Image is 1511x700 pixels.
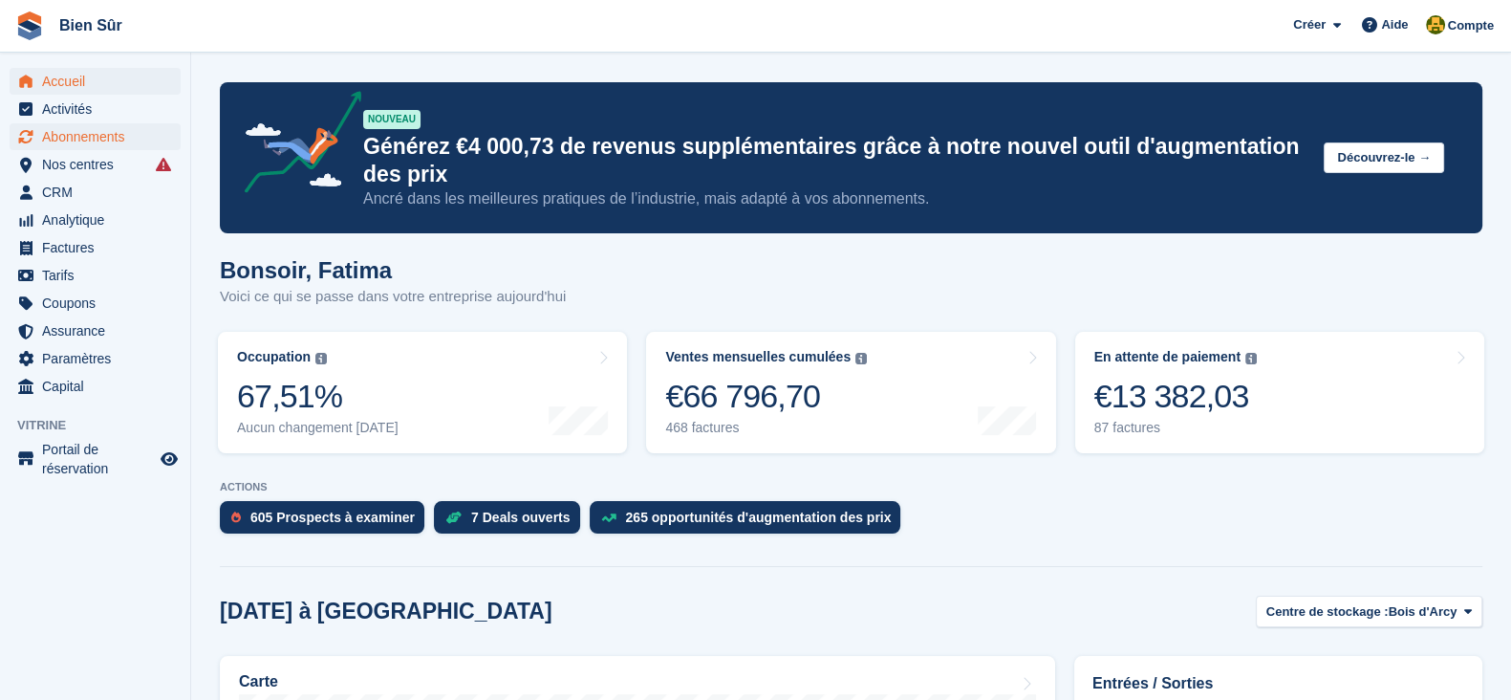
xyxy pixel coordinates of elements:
[1266,602,1389,622] span: Centre de stockage :
[220,481,1482,493] p: ACTIONS
[42,290,157,317] span: Coupons
[1075,332,1484,453] a: En attente de paiement €13 382,03 87 factures
[239,673,278,690] h2: Carte
[1324,142,1444,174] button: Découvrez-le →
[1381,15,1408,34] span: Aide
[237,349,311,365] div: Occupation
[1094,377,1257,416] div: €13 382,03
[42,317,157,344] span: Assurance
[1448,16,1494,35] span: Compte
[10,290,181,317] a: menu
[52,10,130,41] a: Bien Sûr
[237,377,399,416] div: 67,51%
[10,123,181,150] a: menu
[590,501,911,543] a: 265 opportunités d'augmentation des prix
[42,207,157,233] span: Analytique
[42,262,157,289] span: Tarifs
[1256,596,1482,627] button: Centre de stockage : Bois d'Arcy
[231,512,241,523] img: prospect-51fa495bee0391a8d652442698ab0144808aea92771e9ea1ae160a38d050c398.svg
[1092,672,1464,695] h2: Entrées / Sorties
[363,188,1308,209] p: Ancré dans les meilleures pratiques de l’industrie, mais adapté à vos abonnements.
[17,416,190,435] span: Vitrine
[218,332,627,453] a: Occupation 67,51% Aucun changement [DATE]
[10,68,181,95] a: menu
[646,332,1055,453] a: Ventes mensuelles cumulées €66 796,70 468 factures
[471,510,571,525] div: 7 Deals ouverts
[1293,15,1326,34] span: Créer
[10,373,181,400] a: menu
[220,501,434,543] a: 605 Prospects à examiner
[10,317,181,344] a: menu
[220,599,552,624] h2: [DATE] à [GEOGRAPHIC_DATA]
[363,133,1308,188] p: Générez €4 000,73 de revenus supplémentaires grâce à notre nouvel outil d'augmentation des prix
[855,353,867,364] img: icon-info-grey-7440780725fd019a000dd9b08b2336e03edf1995a4989e88bcd33f0948082b44.svg
[601,514,616,522] img: price_increase_opportunities-93ffe204e8149a01c8c9dc8f82e8f89637d9d84a8eef4429ea346261dce0b2c0.svg
[158,448,181,470] a: Boutique d'aperçu
[626,510,892,525] div: 265 opportunités d'augmentation des prix
[42,179,157,206] span: CRM
[10,179,181,206] a: menu
[42,123,157,150] span: Abonnements
[10,440,181,478] a: menu
[220,257,566,283] h1: Bonsoir, Fatima
[42,345,157,372] span: Paramètres
[10,345,181,372] a: menu
[1245,353,1257,364] img: icon-info-grey-7440780725fd019a000dd9b08b2336e03edf1995a4989e88bcd33f0948082b44.svg
[315,353,327,364] img: icon-info-grey-7440780725fd019a000dd9b08b2336e03edf1995a4989e88bcd33f0948082b44.svg
[220,286,566,308] p: Voici ce qui se passe dans votre entreprise aujourd'hui
[10,234,181,261] a: menu
[1426,15,1445,34] img: Fatima Kelaaoui
[10,207,181,233] a: menu
[1389,602,1457,622] span: Bois d'Arcy
[434,501,590,543] a: 7 Deals ouverts
[42,373,157,400] span: Capital
[42,96,157,122] span: Activités
[156,157,171,172] i: Des échecs de synchronisation des entrées intelligentes se sont produits
[42,151,157,178] span: Nos centres
[42,234,157,261] span: Factures
[10,151,181,178] a: menu
[42,68,157,95] span: Accueil
[15,11,44,40] img: stora-icon-8386f47178a22dfd0bd8f6a31ec36ba5ce8667c1dd55bd0f319d3a0aa187defe.svg
[42,440,157,478] span: Portail de réservation
[665,377,867,416] div: €66 796,70
[250,510,415,525] div: 605 Prospects à examiner
[237,420,399,436] div: Aucun changement [DATE]
[445,511,462,524] img: deal-1b604bf984904fb50ccaf53a9ad4b4a5d6e5aea283cecdc64d6e3604feb123c2.svg
[363,110,421,129] div: NOUVEAU
[665,349,851,365] div: Ventes mensuelles cumulées
[1094,420,1257,436] div: 87 factures
[10,96,181,122] a: menu
[1094,349,1241,365] div: En attente de paiement
[665,420,867,436] div: 468 factures
[228,91,362,200] img: price-adjustments-announcement-icon-8257ccfd72463d97f412b2fc003d46551f7dbcb40ab6d574587a9cd5c0d94...
[10,262,181,289] a: menu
